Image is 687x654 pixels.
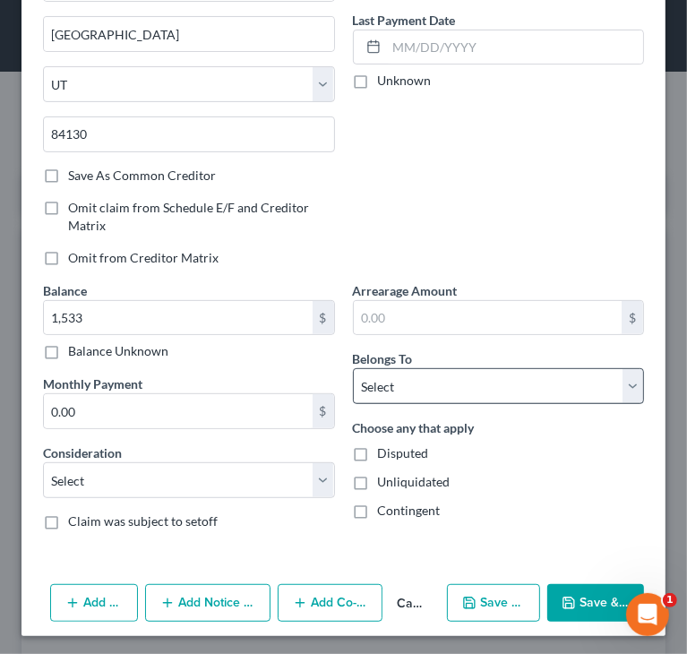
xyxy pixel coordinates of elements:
span: Contingent [378,503,441,518]
span: Omit from Creditor Matrix [68,250,219,265]
span: Belongs To [353,351,413,366]
label: Save As Common Creditor [68,167,216,185]
label: Last Payment Date [353,11,456,30]
button: Add Action [50,584,138,622]
label: Monthly Payment [43,374,142,393]
input: Enter zip... [43,116,335,152]
input: 0.00 [44,301,313,335]
div: $ [622,301,643,335]
label: Arrearage Amount [353,281,458,300]
span: 1 [663,593,677,607]
span: Omit claim from Schedule E/F and Creditor Matrix [68,200,309,233]
iframe: Intercom live chat [626,593,669,636]
button: Cancel [382,586,440,622]
label: Unknown [378,72,432,90]
button: Save & Close [547,584,644,622]
span: Claim was subject to setoff [68,513,218,529]
label: Choose any that apply [353,418,475,437]
input: 0.00 [354,301,623,335]
label: Balance Unknown [68,342,168,360]
label: Consideration [43,443,122,462]
button: Add Notice Address [145,584,271,622]
div: $ [313,394,334,428]
label: Balance [43,281,87,300]
button: Save & New [447,584,541,622]
input: Enter city... [44,17,334,51]
div: $ [313,301,334,335]
span: Disputed [378,445,429,460]
input: MM/DD/YYYY [387,30,644,65]
input: 0.00 [44,394,313,428]
span: Unliquidated [378,474,451,489]
button: Add Co-Debtor [278,584,382,622]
